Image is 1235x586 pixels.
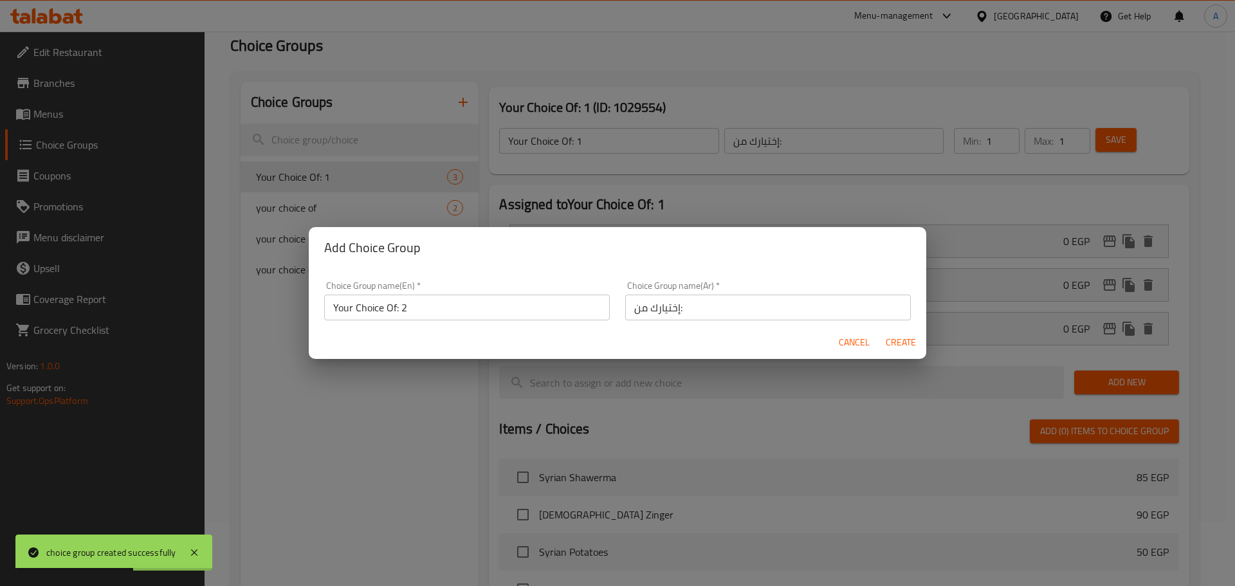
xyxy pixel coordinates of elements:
[625,295,911,320] input: Please enter Choice Group name(ar)
[834,331,875,354] button: Cancel
[46,545,176,560] div: choice group created successfully
[839,334,870,351] span: Cancel
[324,237,911,258] h2: Add Choice Group
[324,295,610,320] input: Please enter Choice Group name(en)
[880,331,921,354] button: Create
[885,334,916,351] span: Create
